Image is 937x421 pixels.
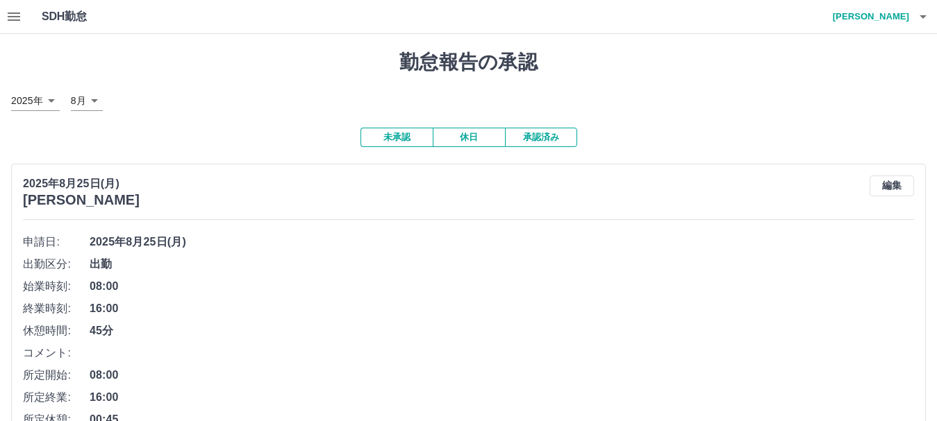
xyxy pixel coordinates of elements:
[360,128,433,147] button: 未承認
[23,192,140,208] h3: [PERSON_NAME]
[23,345,90,361] span: コメント:
[90,323,914,339] span: 45分
[90,300,914,317] span: 16:00
[90,234,914,250] span: 2025年8月25日(月)
[23,256,90,273] span: 出勤区分:
[870,175,914,196] button: 編集
[23,300,90,317] span: 終業時刻:
[90,367,914,384] span: 08:00
[23,389,90,406] span: 所定終業:
[23,175,140,192] p: 2025年8月25日(月)
[505,128,577,147] button: 承認済み
[90,389,914,406] span: 16:00
[23,367,90,384] span: 所定開始:
[90,256,914,273] span: 出勤
[71,91,103,111] div: 8月
[11,51,926,74] h1: 勤怠報告の承認
[23,234,90,250] span: 申請日:
[23,278,90,295] span: 始業時刻:
[90,278,914,295] span: 08:00
[23,323,90,339] span: 休憩時間:
[11,91,60,111] div: 2025年
[433,128,505,147] button: 休日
